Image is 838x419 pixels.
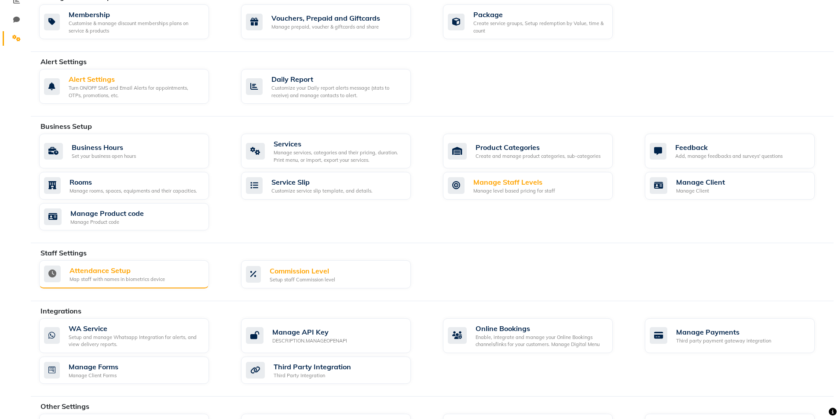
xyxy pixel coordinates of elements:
[69,323,202,334] div: WA Service
[39,172,228,200] a: RoomsManage rooms, spaces, equipments and their capacities.
[241,134,430,168] a: ServicesManage services, categories and their pricing, duration. Print menu, or import, export yo...
[39,357,228,384] a: Manage FormsManage Client Forms
[69,9,202,20] div: Membership
[675,142,783,153] div: Feedback
[473,9,606,20] div: Package
[69,334,202,348] div: Setup and manage Whatsapp Integration for alerts, and view delivery reports.
[676,187,725,195] div: Manage Client
[271,13,380,23] div: Vouchers, Prepaid and Giftcards
[241,4,430,39] a: Vouchers, Prepaid and GiftcardsManage prepaid, voucher & giftcards and share
[39,69,228,104] a: Alert SettingsTurn ON/OFF SMS and Email Alerts for appointments, OTPs, promotions, etc.
[274,138,404,149] div: Services
[241,260,430,288] a: Commission LevelSetup staff Commission level
[676,177,725,187] div: Manage Client
[39,134,228,168] a: Business HoursSet your business open hours
[70,276,165,283] div: Map staff with names in biometrics device
[645,172,834,200] a: Manage ClientManage Client
[676,337,771,345] div: Third party payment gateway integration
[241,69,430,104] a: Daily ReportCustomize your Daily report alerts message (stats to receive) and manage contacts to ...
[271,177,373,187] div: Service Slip
[69,20,202,34] div: Customise & manage discount memberships plans on service & products
[272,337,347,345] div: DESCRIPTION.MANAGEOPENAPI
[473,187,555,195] div: Manage level based pricing for staff
[274,361,351,372] div: Third Party Integration
[473,20,606,34] div: Create service groups, Setup redemption by Value, time & count
[443,4,632,39] a: PackageCreate service groups, Setup redemption by Value, time & count
[476,153,600,160] div: Create and manage product categories, sub-categories
[69,84,202,99] div: Turn ON/OFF SMS and Email Alerts for appointments, OTPs, promotions, etc.
[70,219,144,226] div: Manage Product code
[270,276,335,284] div: Setup staff Commission level
[241,172,430,200] a: Service SlipCustomize service slip template, and details.
[271,23,380,31] div: Manage prepaid, voucher & giftcards and share
[476,142,600,153] div: Product Categories
[70,187,197,195] div: Manage rooms, spaces, equipments and their capacities.
[443,318,632,353] a: Online BookingsEnable, integrate and manage your Online Bookings channels/links for your customer...
[72,142,136,153] div: Business Hours
[39,4,228,39] a: MembershipCustomise & manage discount memberships plans on service & products
[443,172,632,200] a: Manage Staff LevelsManage level based pricing for staff
[39,318,228,353] a: WA ServiceSetup and manage Whatsapp Integration for alerts, and view delivery reports.
[274,149,404,164] div: Manage services, categories and their pricing, duration. Print menu, or import, export your servi...
[476,323,606,334] div: Online Bookings
[270,266,335,276] div: Commission Level
[39,203,228,231] a: Manage Product codeManage Product code
[69,361,118,372] div: Manage Forms
[271,84,404,99] div: Customize your Daily report alerts message (stats to receive) and manage contacts to alert.
[676,327,771,337] div: Manage Payments
[69,74,202,84] div: Alert Settings
[241,357,430,384] a: Third Party IntegrationThird Party Integration
[69,372,118,379] div: Manage Client Forms
[443,134,632,168] a: Product CategoriesCreate and manage product categories, sub-categories
[274,372,351,379] div: Third Party Integration
[70,208,144,219] div: Manage Product code
[476,334,606,348] div: Enable, integrate and manage your Online Bookings channels/links for your customers. Manage Digit...
[645,318,834,353] a: Manage PaymentsThird party payment gateway integration
[241,318,430,353] a: Manage API KeyDESCRIPTION.MANAGEOPENAPI
[272,327,347,337] div: Manage API Key
[72,153,136,160] div: Set your business open hours
[675,153,783,160] div: Add, manage feedbacks and surveys' questions
[271,74,404,84] div: Daily Report
[271,187,373,195] div: Customize service slip template, and details.
[70,265,165,276] div: Attendance Setup
[70,177,197,187] div: Rooms
[645,134,834,168] a: FeedbackAdd, manage feedbacks and surveys' questions
[39,260,228,288] a: Attendance SetupMap staff with names in biometrics device
[473,177,555,187] div: Manage Staff Levels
